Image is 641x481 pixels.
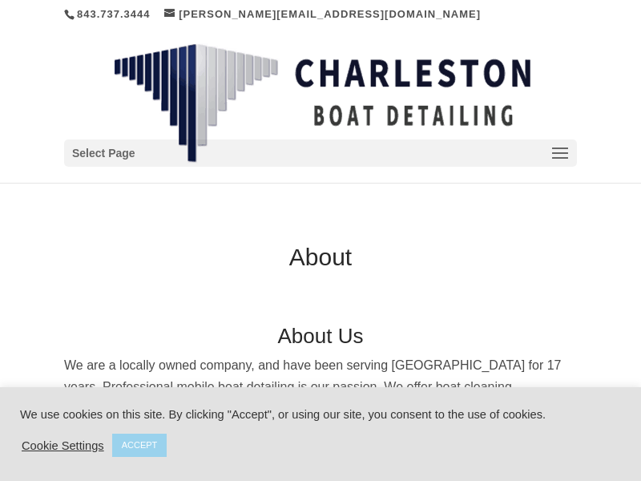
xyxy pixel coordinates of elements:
a: ACCEPT [112,434,167,457]
h1: About [64,245,577,277]
a: Cookie Settings [22,439,104,453]
div: We use cookies on this site. By clicking "Accept", or using our site, you consent to the use of c... [20,407,621,422]
a: [PERSON_NAME][EMAIL_ADDRESS][DOMAIN_NAME] [164,8,481,20]
h2: About Us [64,325,577,354]
a: 843.737.3444 [77,8,151,20]
span: Select Page [72,144,135,163]
img: Charleston Boat Detailing [114,43,530,164]
p: We are a locally owned company, and have been serving [GEOGRAPHIC_DATA] for 17 years. Professiona... [64,354,577,463]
